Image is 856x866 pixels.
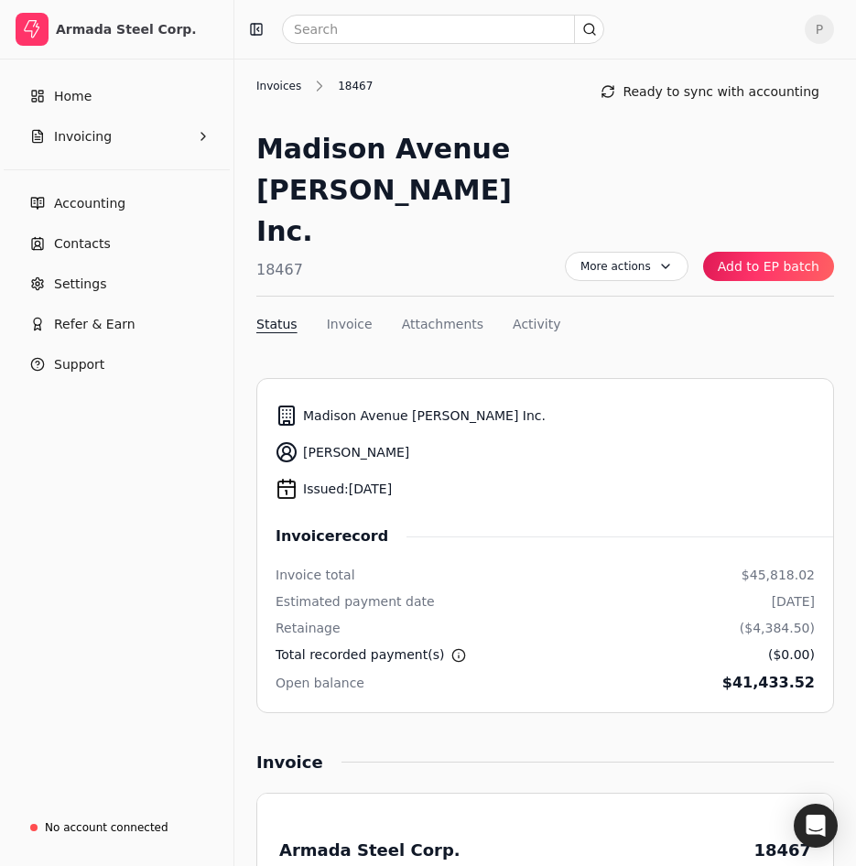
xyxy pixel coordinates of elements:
[805,15,834,44] button: P
[256,750,341,774] div: Invoice
[703,252,834,281] button: Add to EP batch
[303,480,392,499] span: Issued: [DATE]
[586,77,834,106] button: Ready to sync with accounting
[54,275,106,294] span: Settings
[276,566,355,585] div: Invoice total
[279,838,504,862] div: Armada Steel Corp.
[276,619,341,638] div: Retainage
[7,811,226,844] a: No account connected
[722,672,815,694] div: $41,433.52
[7,185,226,222] a: Accounting
[768,645,815,665] div: ($0.00)
[303,406,546,426] span: Madison Avenue [PERSON_NAME] Inc.
[7,265,226,302] a: Settings
[276,674,364,693] div: Open balance
[54,234,111,254] span: Contacts
[276,645,466,665] div: Total recorded payment(s)
[45,819,168,836] div: No account connected
[276,592,435,612] div: Estimated payment date
[54,315,135,334] span: Refer & Earn
[256,78,310,94] div: Invoices
[282,15,604,44] input: Search
[402,315,483,334] button: Attachments
[772,592,815,612] div: [DATE]
[7,118,226,155] button: Invoicing
[256,259,565,281] div: 18467
[742,566,815,585] div: $45,818.02
[7,225,226,262] a: Contacts
[54,127,112,146] span: Invoicing
[565,252,688,281] button: More actions
[740,619,815,638] div: ($4,384.50)
[56,20,218,38] div: Armada Steel Corp.
[256,128,565,252] div: Madison Avenue [PERSON_NAME] Inc.
[7,346,226,383] button: Support
[513,315,560,334] button: Activity
[329,78,382,94] div: 18467
[7,306,226,342] button: Refer & Earn
[54,355,104,374] span: Support
[303,443,409,462] span: [PERSON_NAME]
[256,77,382,95] nav: Breadcrumb
[54,194,125,213] span: Accounting
[256,315,298,334] button: Status
[276,525,406,547] span: Invoice record
[722,838,811,862] div: 18467
[54,87,92,106] span: Home
[7,78,226,114] a: Home
[794,804,838,848] div: Open Intercom Messenger
[327,315,373,334] button: Invoice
